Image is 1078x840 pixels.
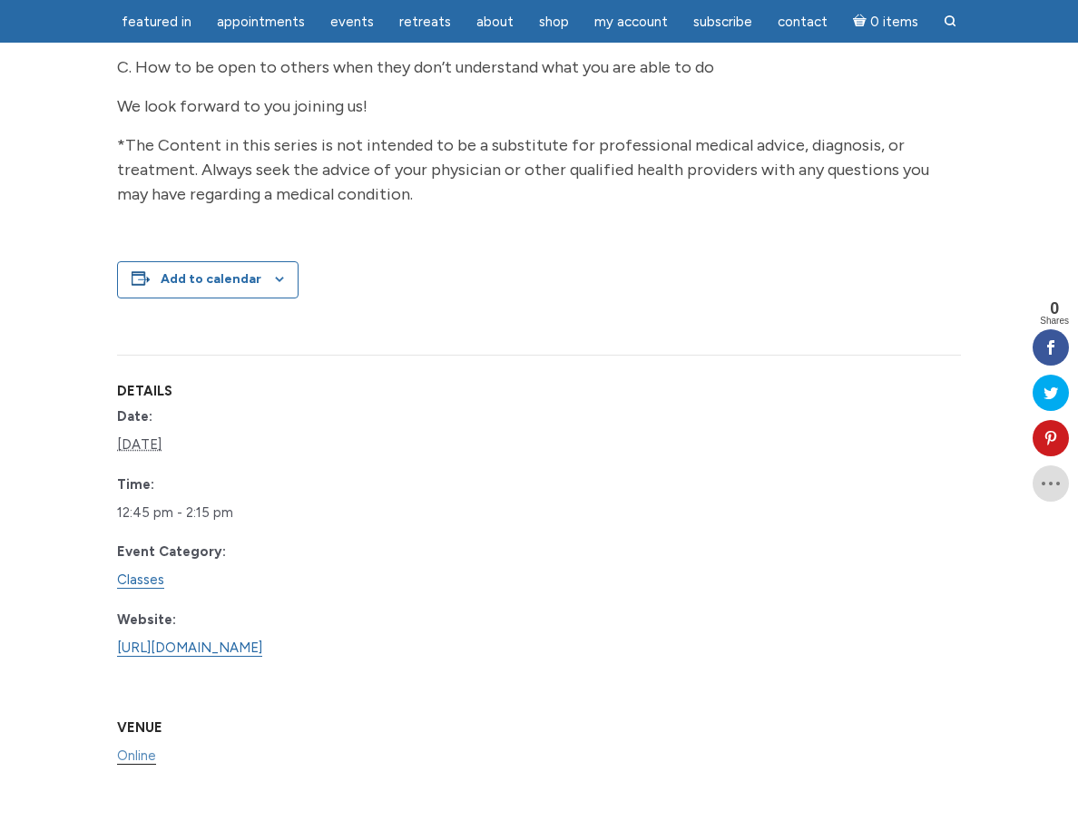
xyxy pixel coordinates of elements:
[853,14,870,30] i: Cart
[117,436,162,453] abbr: 2026-03-17
[465,5,524,40] a: About
[117,405,329,427] dt: Date:
[206,5,316,40] a: Appointments
[117,720,329,735] h2: Venue
[583,5,679,40] a: My Account
[693,14,752,30] span: Subscribe
[117,133,961,207] p: *The Content in this series is not intended to be a substitute for professional medical advice, d...
[111,5,202,40] a: featured in
[842,3,929,40] a: Cart0 items
[399,14,451,30] span: Retreats
[117,609,329,630] dt: Website:
[117,640,262,657] a: [URL][DOMAIN_NAME]
[117,571,164,589] a: Classes
[117,747,156,765] a: Online
[778,14,828,30] span: Contact
[117,94,961,119] p: We look forward to you joining us!
[682,5,763,40] a: Subscribe
[217,14,305,30] span: Appointments
[319,5,385,40] a: Events
[594,14,668,30] span: My Account
[767,5,838,40] a: Contact
[388,5,462,40] a: Retreats
[870,15,918,29] span: 0 items
[117,384,329,398] h2: Details
[117,541,329,562] dt: Event Category:
[528,5,580,40] a: Shop
[539,14,569,30] span: Shop
[161,271,261,287] button: View links to add events to your calendar
[117,55,961,80] p: C. How to be open to others when they don’t understand what you are able to do
[117,499,329,527] div: 2026-03-17
[1040,300,1069,317] span: 0
[122,14,191,30] span: featured in
[476,14,514,30] span: About
[117,474,329,495] dt: Time:
[1040,317,1069,326] span: Shares
[330,14,374,30] span: Events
